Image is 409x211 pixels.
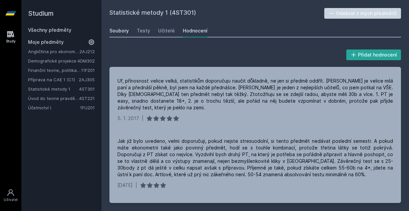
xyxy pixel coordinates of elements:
a: Statistické metody 1 [28,86,79,92]
div: Učitelé [158,27,175,34]
a: Úvod do teorie pravděpodobnosti a matematické statistiky [28,95,79,102]
div: | [142,115,143,122]
a: Příprava na CAE 1 (C1) [28,76,79,83]
div: Uživatel [4,197,18,202]
div: Soubory [109,27,129,34]
span: Moje předměty [28,39,64,45]
a: Testy [137,24,150,37]
a: Study [1,27,20,47]
a: 4ST221 [79,96,95,101]
a: 2AJ305 [79,77,95,82]
button: Přidat hodnocení [346,49,401,60]
div: [DATE] [117,182,133,189]
a: 2AJ212 [79,49,95,54]
a: Účetnictví I. [28,104,80,111]
div: Uf, přínosnost velice velká, statistikům doporučuju naučit důkladně, ne jen si předmě oddřít. [PE... [117,78,393,111]
a: Všechny předměty [28,27,71,33]
h2: Statistické metody 1 (4ST301) [109,8,324,19]
a: 11F201 [81,68,95,73]
a: 4DM302 [77,58,95,64]
a: Soubory [109,24,129,37]
a: Angličtina pro ekonomická studia 2 (B2/C1) [28,48,79,55]
div: 5. 1. 2017 [117,115,139,122]
div: Hodnocení [183,27,208,34]
button: Odebrat z mých předmětů [324,8,401,19]
a: Hodnocení [183,24,208,37]
a: Učitelé [158,24,175,37]
a: Demografické projekce [28,58,77,64]
div: | [135,182,137,189]
a: Finanční teorie, politika a instituce [28,67,81,74]
div: Jak již bylo uvedeno, velmi doporučuji, pokud nejste stresuodolní, si tento předmět nedávat posle... [117,138,393,178]
a: Uživatel [1,185,20,206]
a: 1FU201 [80,105,95,110]
div: Testy [137,27,150,34]
div: Study [6,39,16,44]
a: 4ST301 [79,86,95,92]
